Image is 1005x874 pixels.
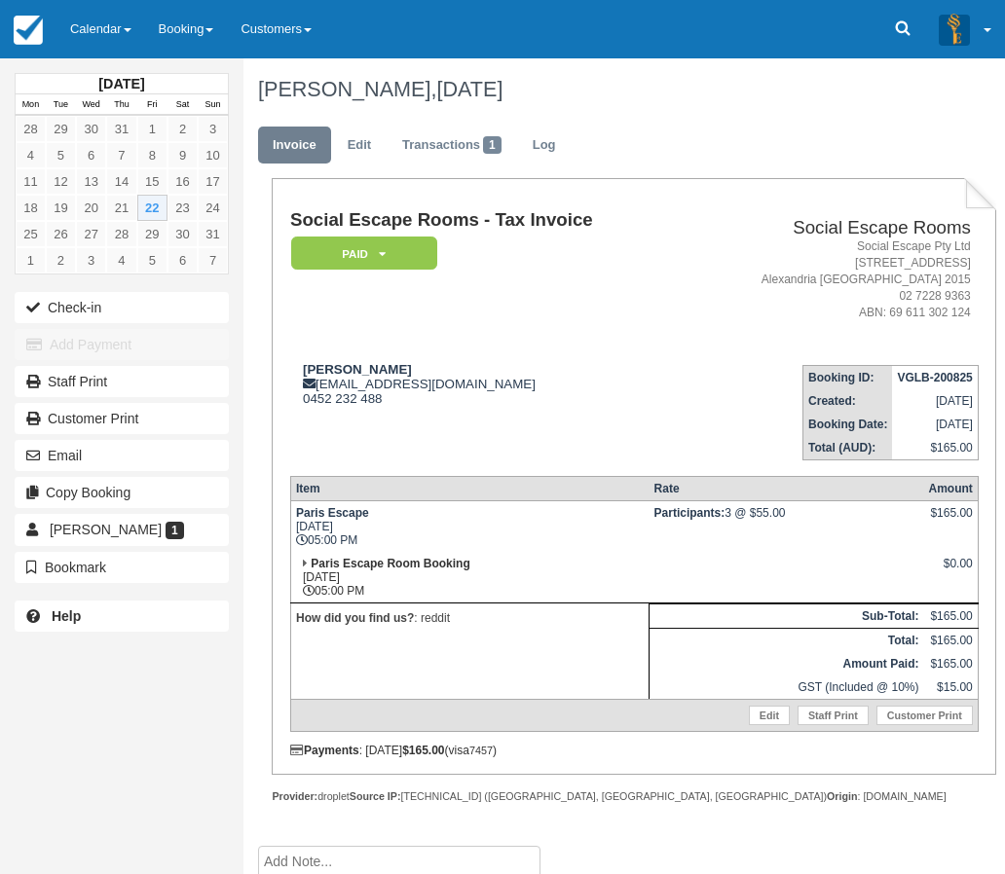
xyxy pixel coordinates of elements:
[198,168,228,195] a: 17
[654,506,726,520] strong: Participants
[167,168,198,195] a: 16
[692,238,970,322] address: Social Escape Pty Ltd [STREET_ADDRESS] Alexandria [GEOGRAPHIC_DATA] 2015 02 7228 9363 ABN: 69 611...
[106,195,136,221] a: 21
[106,142,136,168] a: 7
[137,168,167,195] a: 15
[650,628,924,652] th: Total:
[892,389,978,413] td: [DATE]
[15,292,229,323] button: Check-in
[923,628,978,652] td: $165.00
[106,168,136,195] a: 14
[15,477,229,508] button: Copy Booking
[258,78,983,101] h1: [PERSON_NAME],
[827,790,857,802] strong: Origin
[15,601,229,632] a: Help
[166,522,184,539] span: 1
[650,675,924,700] td: GST (Included @ 10%)
[106,94,136,116] th: Thu
[46,247,76,273] a: 2
[803,365,893,389] th: Booking ID:
[137,94,167,116] th: Fri
[650,476,924,500] th: Rate
[14,16,43,45] img: checkfront-main-nav-mini-logo.png
[518,127,571,164] a: Log
[296,506,369,520] strong: Paris Escape
[98,76,144,91] strong: [DATE]
[923,476,978,500] th: Amount
[290,744,979,757] div: : [DATE] (visa )
[290,210,685,231] h1: Social Escape Rooms - Tax Invoice
[106,247,136,273] a: 4
[803,436,893,460] th: Total (AUD):
[167,94,198,116] th: Sat
[892,413,978,436] td: [DATE]
[290,744,359,757] strong: Payments
[46,142,76,168] a: 5
[388,127,516,164] a: Transactions1
[928,506,972,535] div: $165.00
[15,440,229,471] button: Email
[137,116,167,142] a: 1
[167,142,198,168] a: 9
[923,652,978,675] td: $165.00
[16,168,46,195] a: 11
[76,195,106,221] a: 20
[803,413,893,436] th: Booking Date:
[76,116,106,142] a: 30
[296,611,414,625] strong: How did you find us?
[928,557,972,586] div: $0.00
[50,522,162,537] span: [PERSON_NAME]
[46,94,76,116] th: Tue
[436,77,502,101] span: [DATE]
[167,195,198,221] a: 23
[290,476,649,500] th: Item
[291,237,437,271] em: Paid
[650,652,924,675] th: Amount Paid:
[290,362,685,406] div: [EMAIL_ADDRESS][DOMAIN_NAME] 0452 232 488
[258,127,331,164] a: Invoice
[15,403,229,434] a: Customer Print
[272,789,996,804] div: droplet [TECHNICAL_ID] ([GEOGRAPHIC_DATA], [GEOGRAPHIC_DATA], [GEOGRAPHIC_DATA]) : [DOMAIN_NAME]
[76,168,106,195] a: 13
[16,116,46,142] a: 28
[897,371,972,384] strong: VGLB-200825
[402,744,444,757] strong: $165.00
[15,366,229,397] a: Staff Print
[52,608,81,624] b: Help
[311,557,469,570] strong: Paris Escape Room Booking
[303,362,412,377] strong: [PERSON_NAME]
[137,221,167,247] a: 29
[198,142,228,168] a: 10
[198,94,228,116] th: Sun
[167,116,198,142] a: 2
[137,247,167,273] a: 5
[483,136,502,154] span: 1
[892,436,978,460] td: $165.00
[137,142,167,168] a: 8
[76,94,106,116] th: Wed
[46,168,76,195] a: 12
[803,389,893,413] th: Created:
[16,195,46,221] a: 18
[296,608,644,628] p: : reddit
[16,247,46,273] a: 1
[923,603,978,628] td: $165.00
[650,500,924,552] td: 3 @ $55.00
[333,127,386,164] a: Edit
[469,745,493,756] small: 7457
[16,221,46,247] a: 25
[76,247,106,273] a: 3
[650,603,924,628] th: Sub-Total:
[876,706,973,725] a: Customer Print
[798,706,869,725] a: Staff Print
[198,116,228,142] a: 3
[290,500,649,552] td: [DATE] 05:00 PM
[198,195,228,221] a: 24
[46,116,76,142] a: 29
[198,247,228,273] a: 7
[167,247,198,273] a: 6
[167,221,198,247] a: 30
[16,142,46,168] a: 4
[46,195,76,221] a: 19
[923,675,978,700] td: $15.00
